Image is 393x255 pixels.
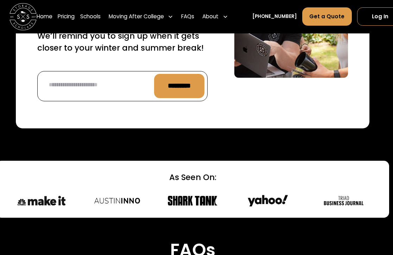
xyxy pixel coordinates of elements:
[9,4,37,31] a: home
[37,71,208,101] form: Reminder Form
[252,13,297,20] a: [PHONE_NUMBER]
[37,30,208,54] p: We’ll remind you to sign up when it gets closer to your winter and summer break!
[9,4,37,31] img: Storage Scholars main logo
[106,7,176,26] div: Moving After College
[37,7,52,26] a: Home
[109,13,164,21] div: Moving After College
[202,13,218,21] div: About
[302,8,351,26] a: Get a Quote
[16,171,369,183] div: As Seen On:
[181,7,194,26] a: FAQs
[200,7,231,26] div: About
[58,7,75,26] a: Pricing
[80,7,101,26] a: Schools
[16,194,67,207] img: CNBC Make It logo.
